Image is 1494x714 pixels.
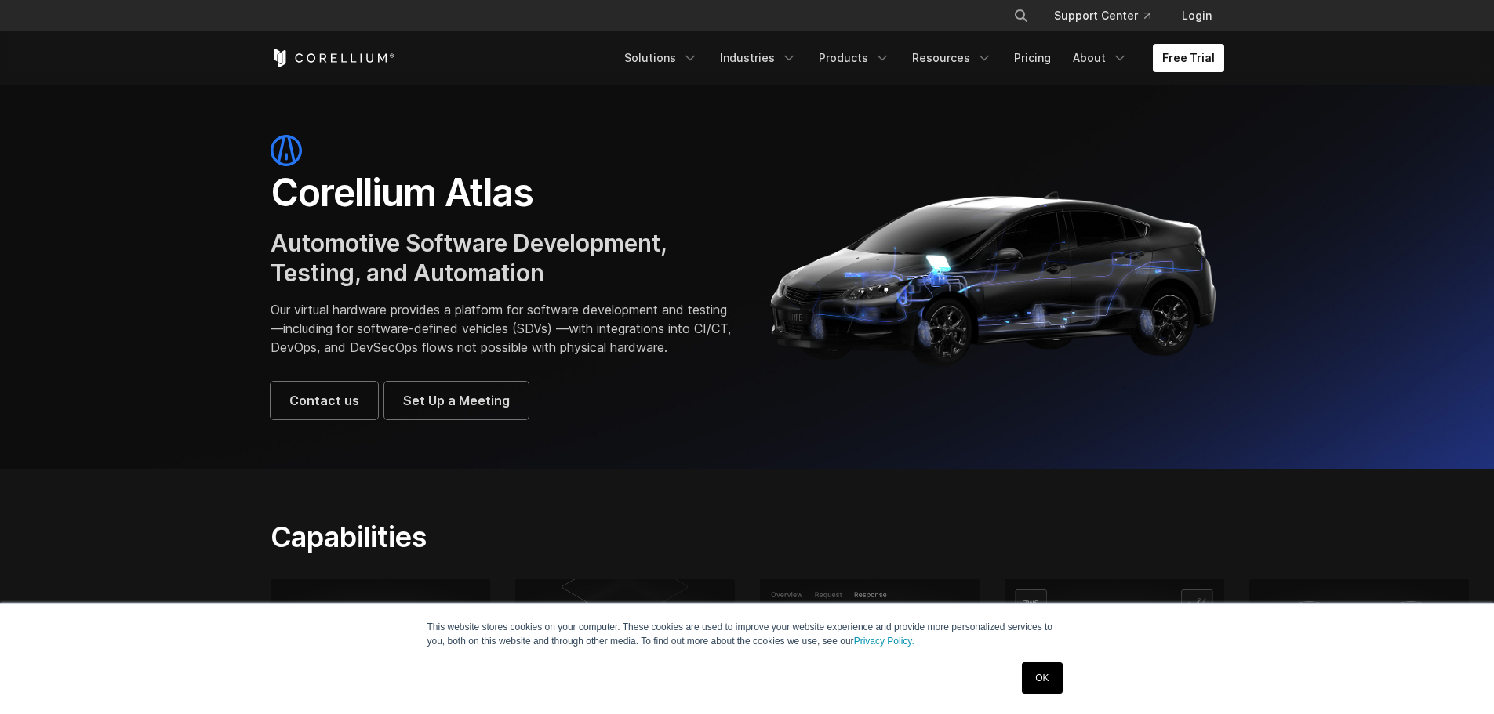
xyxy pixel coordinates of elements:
img: Corellium_Hero_Atlas_Header [763,179,1224,375]
a: Corellium Home [271,49,395,67]
h2: Capabilities [271,520,896,554]
a: OK [1022,662,1062,694]
span: Contact us [289,391,359,410]
p: This website stores cookies on your computer. These cookies are used to improve your website expe... [427,620,1067,648]
a: Contact us [271,382,378,419]
span: Automotive Software Development, Testing, and Automation [271,229,667,287]
a: Industries [711,44,806,72]
a: Pricing [1005,44,1060,72]
p: Our virtual hardware provides a platform for software development and testing—including for softw... [271,300,732,357]
a: Login [1169,2,1224,30]
a: Support Center [1041,2,1163,30]
a: Free Trial [1153,44,1224,72]
a: About [1063,44,1137,72]
a: Set Up a Meeting [384,382,529,419]
a: Products [809,44,900,72]
a: Solutions [615,44,707,72]
a: Resources [903,44,1001,72]
h1: Corellium Atlas [271,169,732,216]
button: Search [1007,2,1035,30]
img: atlas-icon [271,135,302,166]
div: Navigation Menu [994,2,1224,30]
div: Navigation Menu [615,44,1224,72]
span: Set Up a Meeting [403,391,510,410]
a: Privacy Policy. [854,636,914,647]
